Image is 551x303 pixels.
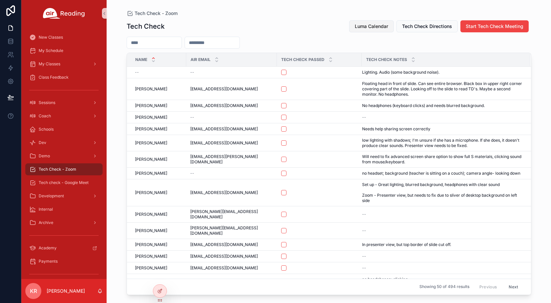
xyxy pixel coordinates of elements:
[362,277,433,287] span: no headphones; clicking lookng down
[362,126,430,132] span: Needs help sharing screen correctly
[362,115,366,120] span: --
[362,277,522,287] a: no headphones; clicking lookng down
[504,282,523,292] button: Next
[190,171,194,176] span: --
[402,23,452,30] span: Tech Check Directions
[127,10,178,17] a: Tech Check - Zoom
[25,110,103,122] a: Coach
[25,137,103,149] a: Dev
[39,167,76,172] span: Tech Check - Zoom
[135,103,167,108] span: [PERSON_NAME]
[25,163,103,175] a: Tech Check - Zoom
[135,254,182,259] a: [PERSON_NAME]
[362,242,451,247] span: In presenter view, but top border of slide cut off.
[25,97,103,109] a: Sessions
[362,70,522,75] a: Lighting. Audio (some background noise).
[190,70,194,75] span: --
[135,171,167,176] span: [PERSON_NAME]
[135,212,167,217] span: [PERSON_NAME]
[190,70,273,75] a: --
[366,57,407,62] span: Tech Check Notes
[362,254,522,259] a: --
[362,126,522,132] a: Needs help sharing screen correctly
[135,157,167,162] span: [PERSON_NAME]
[135,228,167,233] span: [PERSON_NAME]
[25,255,103,267] a: Payments
[466,23,523,30] span: Start Tech Check Meeting
[362,103,485,108] span: No headphones (keyboard clicks) and needs blurred background.
[190,190,258,195] span: [EMAIL_ADDRESS][DOMAIN_NAME]
[190,242,258,247] span: [EMAIL_ADDRESS][DOMAIN_NAME]
[281,57,324,62] span: Tech Check Passed
[25,203,103,215] a: Internal
[190,225,273,236] a: [PERSON_NAME][EMAIL_ADDRESS][DOMAIN_NAME]
[21,27,107,279] div: scrollable content
[30,287,37,295] span: KR
[190,154,273,165] a: [EMAIL_ADDRESS][PERSON_NAME][DOMAIN_NAME]
[349,20,394,32] button: Luma Calendar
[135,265,167,271] span: [PERSON_NAME]
[135,265,182,271] a: [PERSON_NAME]
[190,254,258,259] span: [EMAIL_ADDRESS][DOMAIN_NAME]
[190,254,273,259] a: [EMAIL_ADDRESS][DOMAIN_NAME]
[135,254,167,259] span: [PERSON_NAME]
[135,171,182,176] a: [PERSON_NAME]
[39,35,63,40] span: New Classes
[135,140,167,146] span: [PERSON_NAME]
[135,212,182,217] a: [PERSON_NAME]
[25,71,103,83] a: Class Feedback
[362,154,522,165] a: Will need to fix advanced screen share option to show full S materials, clicking sound from mouse...
[135,70,139,75] span: --
[135,126,182,132] a: [PERSON_NAME]
[362,228,522,233] a: --
[190,265,273,271] a: [EMAIL_ADDRESS][DOMAIN_NAME]
[135,86,182,92] a: [PERSON_NAME]
[39,127,54,132] span: Schools
[362,171,522,176] a: no headset; background (teacher is sitting on a couch); camera angle- looking down
[135,115,182,120] a: [PERSON_NAME]
[362,138,522,148] a: low lighting with shadows; I'm unsure if she has a microphone. If she does, it doesn't produce cl...
[135,157,182,162] a: [PERSON_NAME]
[25,190,103,202] a: Development
[135,126,167,132] span: [PERSON_NAME]
[190,140,258,146] span: [EMAIL_ADDRESS][DOMAIN_NAME]
[25,150,103,162] a: Demo
[190,190,273,195] a: [EMAIL_ADDRESS][DOMAIN_NAME]
[25,31,103,43] a: New Classes
[135,190,182,195] a: [PERSON_NAME]
[47,288,85,294] p: [PERSON_NAME]
[39,245,57,251] span: Academy
[39,140,46,145] span: Dev
[362,115,522,120] a: --
[190,86,258,92] span: [EMAIL_ADDRESS][DOMAIN_NAME]
[396,20,458,32] button: Tech Check Directions
[362,182,522,203] a: Set up - Great lighting, blurred background, headphones with clear sound Zoom - Presenter view, b...
[135,140,182,146] a: [PERSON_NAME]
[190,242,273,247] a: [EMAIL_ADDRESS][DOMAIN_NAME]
[190,209,273,220] a: [PERSON_NAME][EMAIL_ADDRESS][DOMAIN_NAME]
[135,57,147,62] span: Name
[190,115,273,120] a: --
[362,81,522,97] a: Floating head in front of slide. Can see entire browser. Black box in upper right corner covering...
[25,58,103,70] a: My Classes
[135,70,182,75] a: --
[25,177,103,189] a: Tech check - Google Meet
[419,284,469,290] span: Showing 50 of 494 results
[43,8,85,19] img: App logo
[39,220,53,225] span: Archive
[39,61,60,67] span: My Classes
[39,180,89,185] span: Tech check - Google Meet
[39,259,58,264] span: Payments
[135,103,182,108] a: [PERSON_NAME]
[39,153,50,159] span: Demo
[362,212,522,217] a: --
[362,171,520,176] span: no headset; background (teacher is sitting on a couch); camera angle- looking down
[135,242,167,247] span: [PERSON_NAME]
[39,193,64,199] span: Development
[39,113,51,119] span: Coach
[362,254,366,259] span: --
[190,126,258,132] span: [EMAIL_ADDRESS][DOMAIN_NAME]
